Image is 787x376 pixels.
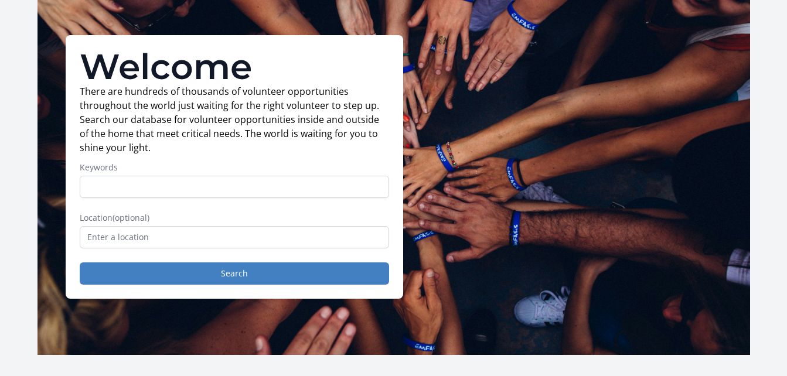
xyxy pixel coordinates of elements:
[80,84,389,155] p: There are hundreds of thousands of volunteer opportunities throughout the world just waiting for ...
[80,262,389,285] button: Search
[80,212,389,224] label: Location
[113,212,149,223] span: (optional)
[80,49,389,84] h1: Welcome
[80,162,389,173] label: Keywords
[80,226,389,248] input: Enter a location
